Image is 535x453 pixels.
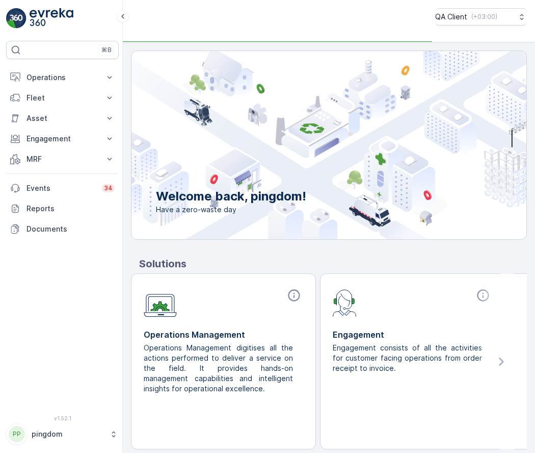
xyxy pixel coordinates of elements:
p: ( +03:00 ) [471,13,497,21]
p: ⌘B [101,46,112,54]
img: logo_light-DOdMpM7g.png [30,8,73,29]
button: Asset [6,108,119,129]
button: Operations [6,67,119,88]
p: pingdom [32,429,104,439]
p: Fleet [26,93,98,103]
span: v 1.52.1 [6,415,119,421]
img: city illustration [86,51,526,239]
a: Reports [6,198,119,219]
p: 34 [104,184,113,192]
button: Engagement [6,129,119,149]
p: Welcome back, pingdom! [156,188,306,205]
p: Engagement [26,134,98,144]
p: Operations Management digitises all the actions performed to deliver a service on the field. It p... [144,343,295,394]
p: Operations [26,72,98,83]
button: QA Client(+03:00) [435,8,527,26]
span: Have a zero-waste day [156,205,306,215]
img: module-icon [333,288,357,317]
p: Engagement consists of all the activities for customer facing operations from order receipt to in... [333,343,484,373]
button: PPpingdom [6,423,119,445]
p: Solutions [139,256,527,271]
p: Operations Management [144,329,303,341]
button: MRF [6,149,119,169]
p: Asset [26,113,98,123]
img: module-icon [144,288,177,317]
p: Events [26,183,96,193]
p: QA Client [435,12,467,22]
p: MRF [26,154,98,164]
img: logo [6,8,26,29]
p: Documents [26,224,115,234]
p: Reports [26,204,115,214]
a: Documents [6,219,119,239]
p: Engagement [333,329,492,341]
a: Events34 [6,178,119,198]
button: Fleet [6,88,119,108]
div: PP [9,426,25,442]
